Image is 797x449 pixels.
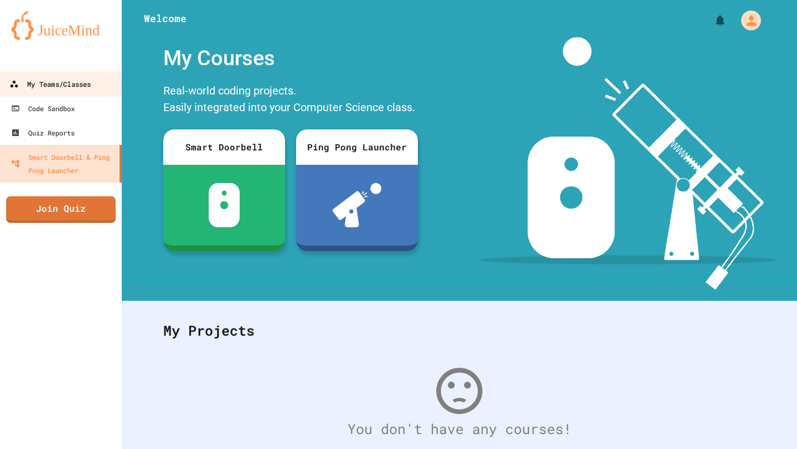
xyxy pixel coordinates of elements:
img: sdb-white.svg [209,183,240,227]
img: logo-orange.svg [11,11,111,40]
div: Smart Doorbell & Ping Pong Launcher [11,150,115,177]
div: My Projects [152,309,767,352]
div: Ping Pong Launcher [296,129,418,165]
div: Real-world coding projects. Easily integrated into your Computer Science class. [158,80,423,121]
img: ppl-with-ball.png [333,183,382,227]
div: My Account [729,8,764,33]
div: You don't have any courses! [152,419,767,440]
div: Quiz Reports [11,126,75,139]
div: My Notifications [693,11,729,30]
div: My Teams/Classes [9,77,91,91]
img: banner-image-my-projects.png [480,37,777,290]
div: Code Sandbox [11,102,75,115]
div: My Courses [158,37,423,80]
a: Join Quiz [6,196,116,223]
div: Smart Doorbell [163,129,285,165]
